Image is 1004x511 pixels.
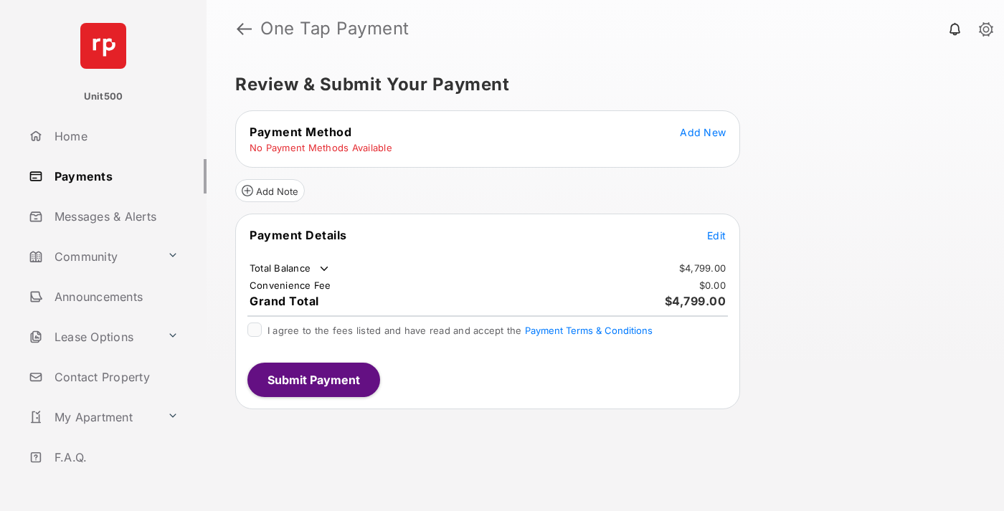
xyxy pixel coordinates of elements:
[235,76,964,93] h5: Review & Submit Your Payment
[698,279,726,292] td: $0.00
[250,228,347,242] span: Payment Details
[249,279,332,292] td: Convenience Fee
[247,363,380,397] button: Submit Payment
[249,262,331,276] td: Total Balance
[707,228,726,242] button: Edit
[23,159,207,194] a: Payments
[525,325,653,336] button: I agree to the fees listed and have read and accept the
[80,23,126,69] img: svg+xml;base64,PHN2ZyB4bWxucz0iaHR0cDovL3d3dy53My5vcmcvMjAwMC9zdmciIHdpZHRoPSI2NCIgaGVpZ2h0PSI2NC...
[267,325,653,336] span: I agree to the fees listed and have read and accept the
[678,262,726,274] td: $4,799.00
[23,400,161,434] a: My Apartment
[250,125,351,139] span: Payment Method
[23,360,207,394] a: Contact Property
[707,229,726,242] span: Edit
[680,125,726,139] button: Add New
[680,126,726,138] span: Add New
[23,280,207,314] a: Announcements
[84,90,123,104] p: Unit500
[23,239,161,274] a: Community
[23,320,161,354] a: Lease Options
[23,440,207,474] a: F.A.Q.
[249,141,393,154] td: No Payment Methods Available
[23,119,207,153] a: Home
[235,179,305,202] button: Add Note
[23,199,207,234] a: Messages & Alerts
[260,20,409,37] strong: One Tap Payment
[665,294,726,308] span: $4,799.00
[250,294,319,308] span: Grand Total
